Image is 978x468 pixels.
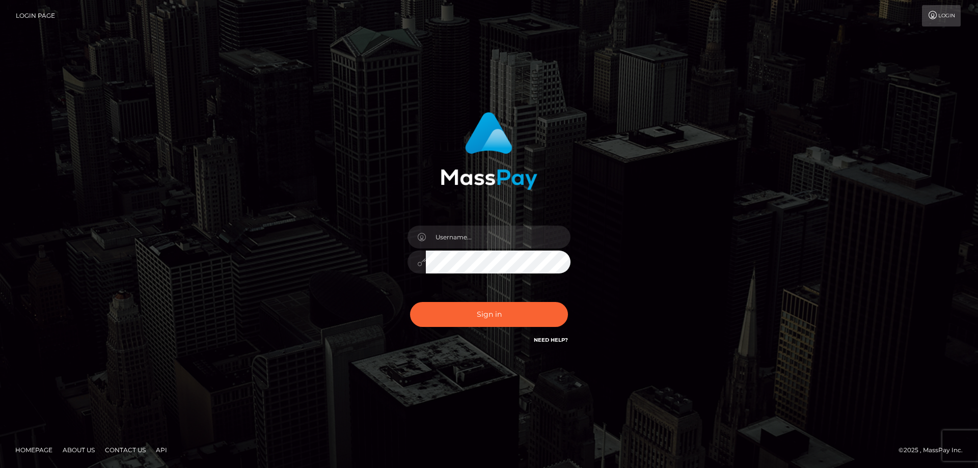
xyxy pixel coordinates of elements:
a: Login Page [16,5,55,26]
a: Need Help? [534,337,568,343]
div: © 2025 , MassPay Inc. [899,445,970,456]
a: API [152,442,171,458]
a: About Us [59,442,99,458]
a: Login [922,5,961,26]
input: Username... [426,226,570,249]
a: Homepage [11,442,57,458]
a: Contact Us [101,442,150,458]
img: MassPay Login [441,112,537,190]
button: Sign in [410,302,568,327]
